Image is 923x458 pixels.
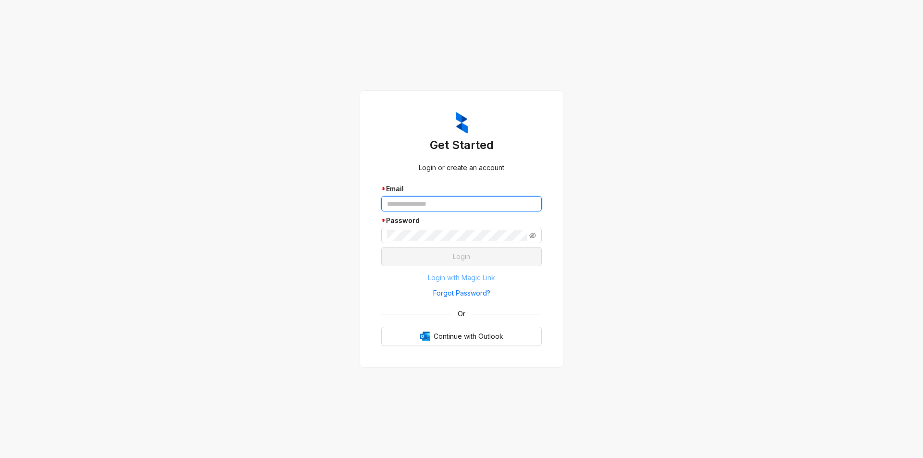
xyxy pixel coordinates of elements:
[420,332,430,341] img: Outlook
[428,272,495,283] span: Login with Magic Link
[381,162,542,173] div: Login or create an account
[381,270,542,285] button: Login with Magic Link
[451,309,472,319] span: Or
[529,232,536,239] span: eye-invisible
[456,112,468,134] img: ZumaIcon
[381,285,542,301] button: Forgot Password?
[381,184,542,194] div: Email
[434,331,503,342] span: Continue with Outlook
[433,288,490,298] span: Forgot Password?
[381,327,542,346] button: OutlookContinue with Outlook
[381,247,542,266] button: Login
[381,137,542,153] h3: Get Started
[381,215,542,226] div: Password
